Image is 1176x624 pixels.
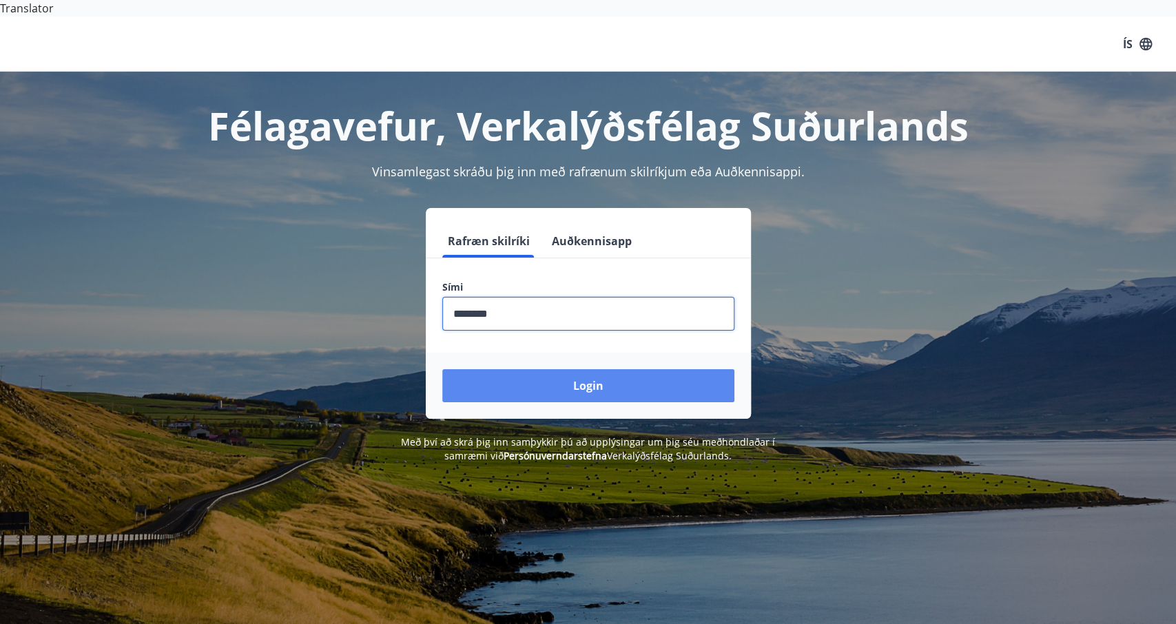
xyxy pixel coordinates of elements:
[442,369,734,402] button: Login
[401,435,775,462] span: Með því að skrá þig inn samþykkir þú að upplýsingar um þig séu meðhöndlaðar í samræmi við Verkalý...
[372,163,805,180] span: Vinsamlegast skráðu þig inn með rafrænum skilríkjum eða Auðkennisappi.
[442,225,535,258] button: Rafræn skilríki
[1115,32,1159,56] button: ÍS
[109,99,1068,152] h1: Félagavefur, Verkalýðsfélag Suðurlands
[442,280,734,294] label: Sími
[504,449,607,462] a: Persónuverndarstefna
[546,225,637,258] button: Auðkennisapp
